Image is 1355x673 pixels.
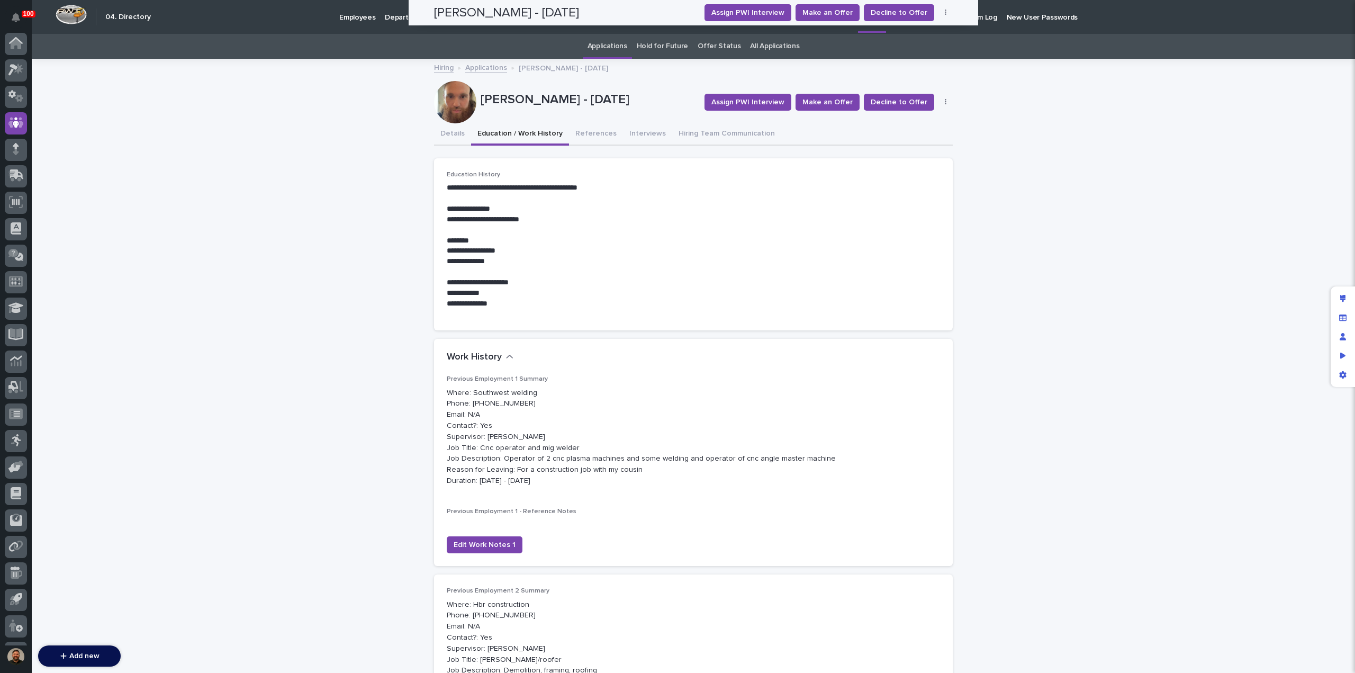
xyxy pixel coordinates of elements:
[23,10,34,17] p: 100
[454,540,516,550] span: Edit Work Notes 1
[1333,346,1352,365] div: Preview as
[864,94,934,111] button: Decline to Offer
[1333,365,1352,384] div: App settings
[672,123,781,146] button: Hiring Team Communication
[447,388,940,487] p: Where: Southwest welding Phone: [PHONE_NUMBER] Email: N/A Contact?: Yes Supervisor: [PERSON_NAME]...
[796,94,860,111] button: Make an Offer
[38,645,121,667] button: Add new
[569,123,623,146] button: References
[481,92,696,107] p: [PERSON_NAME] - [DATE]
[471,123,569,146] button: Education / Work History
[802,97,853,107] span: Make an Offer
[447,352,513,363] button: Work History
[750,34,799,59] a: All Applications
[447,352,502,363] h2: Work History
[623,123,672,146] button: Interviews
[434,61,454,73] a: Hiring
[1333,289,1352,308] div: Edit layout
[1333,308,1352,327] div: Manage fields and data
[434,123,471,146] button: Details
[5,645,27,668] button: users-avatar
[871,97,927,107] span: Decline to Offer
[704,94,791,111] button: Assign PWI Interview
[105,13,151,22] h2: 04. Directory
[465,61,507,73] a: Applications
[698,34,740,59] a: Offer Status
[637,34,688,59] a: Hold for Future
[447,588,549,594] span: Previous Employment 2 Summary
[447,172,500,178] span: Education History
[5,6,27,29] button: Notifications
[56,5,87,24] img: Workspace Logo
[447,536,522,553] button: Edit Work Notes 1
[711,97,784,107] span: Assign PWI Interview
[1333,327,1352,346] div: Manage users
[588,34,627,59] a: Applications
[447,376,548,382] span: Previous Employment 1 Summary
[1321,638,1350,667] iframe: Open customer support
[519,61,608,73] p: [PERSON_NAME] - [DATE]
[447,508,576,515] span: Previous Employment 1 - Reference Notes
[13,13,27,30] div: Notifications100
